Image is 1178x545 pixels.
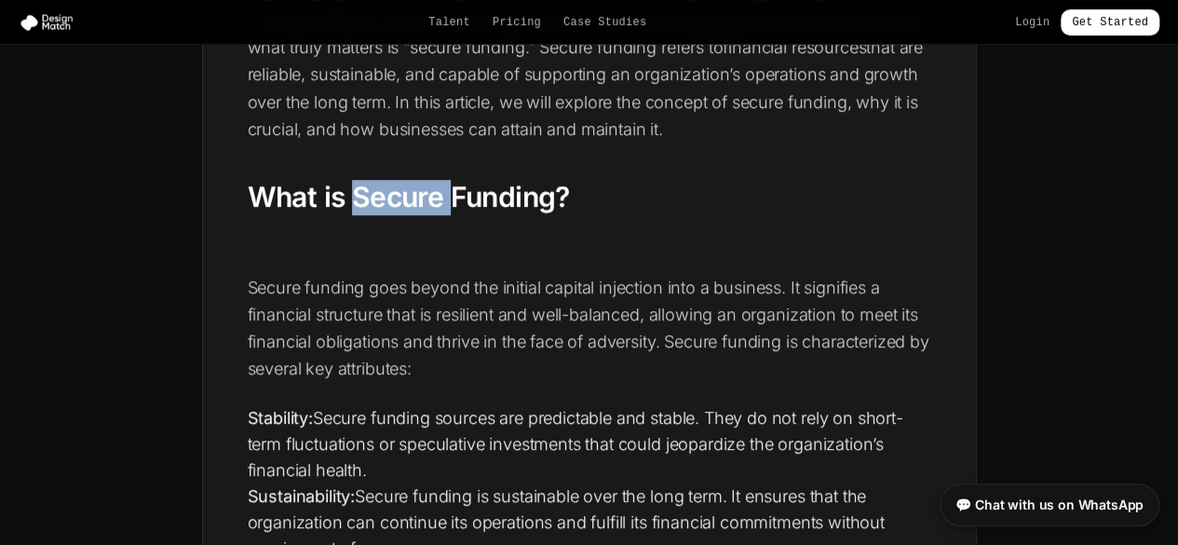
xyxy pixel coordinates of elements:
[1015,15,1049,30] a: Login
[940,484,1159,526] a: 💬 Chat with us on WhatsApp
[723,37,866,57] a: financial resources
[248,486,351,506] a: Sustainability
[248,486,356,506] strong: :
[248,180,931,215] h2: What is Secure Funding?
[493,15,541,30] a: Pricing
[428,15,470,30] a: Talent
[248,405,931,484] li: Secure funding sources are predictable and stable. They do not rely on short-term fluctuations or...
[563,15,646,30] a: Case Studies
[19,13,82,32] img: Design Match
[1061,9,1159,35] a: Get Started
[248,274,931,383] p: Secure funding goes beyond the initial capital injection into a business. It signifies a financia...
[248,408,313,428] strong: Stability:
